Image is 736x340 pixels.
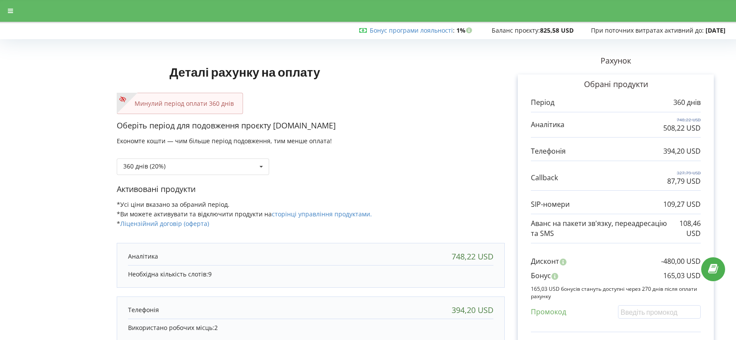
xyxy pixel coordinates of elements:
[120,219,209,228] a: Ліцензійний договір (оферта)
[663,123,701,133] p: 508,22 USD
[370,26,455,34] span: :
[663,117,701,123] p: 748,22 USD
[531,146,566,156] p: Телефонія
[214,323,218,332] span: 2
[663,199,701,209] p: 109,27 USD
[128,252,158,261] p: Аналітика
[117,210,372,218] span: *Ви можете активувати та відключити продукти на
[208,270,212,278] span: 9
[117,184,505,195] p: Активовані продукти
[706,26,726,34] strong: [DATE]
[663,271,701,281] p: 165,03 USD
[452,252,493,261] div: 748,22 USD
[117,137,332,145] span: Економте кошти — чим більше період подовження, тим менше оплата!
[531,219,668,239] p: Аванс на пакети зв'язку, переадресацію та SMS
[668,219,701,239] p: 108,46 USD
[370,26,453,34] a: Бонус програми лояльності
[117,51,373,93] h1: Деталі рахунку на оплату
[492,26,540,34] span: Баланс проєкту:
[117,120,505,131] p: Оберіть період для подовження проєкту [DOMAIN_NAME]
[531,79,701,90] p: Обрані продукти
[540,26,574,34] strong: 825,58 USD
[531,256,559,266] p: Дисконт
[123,163,165,169] div: 360 днів (20%)
[531,285,701,300] p: 165,03 USD бонусів стануть доступні через 270 днів після оплати рахунку
[531,120,564,130] p: Аналітика
[663,146,701,156] p: 394,20 USD
[456,26,474,34] strong: 1%
[531,98,554,108] p: Період
[531,271,551,281] p: Бонус
[673,98,701,108] p: 360 днів
[531,307,566,317] p: Промокод
[117,200,230,209] span: *Усі ціни вказано за обраний період.
[591,26,704,34] span: При поточних витратах активний до:
[618,305,701,319] input: Введіть промокод
[272,210,372,218] a: сторінці управління продуктами.
[661,256,701,266] p: -480,00 USD
[667,170,701,176] p: 327,79 USD
[126,99,234,108] p: Минулий період оплати 360 днів
[128,270,493,279] p: Необхідна кількість слотів:
[505,55,727,67] p: Рахунок
[531,173,558,183] p: Callback
[452,306,493,314] div: 394,20 USD
[128,306,159,314] p: Телефонія
[531,199,570,209] p: SIP-номери
[128,323,493,332] p: Використано робочих місць:
[667,176,701,186] p: 87,79 USD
